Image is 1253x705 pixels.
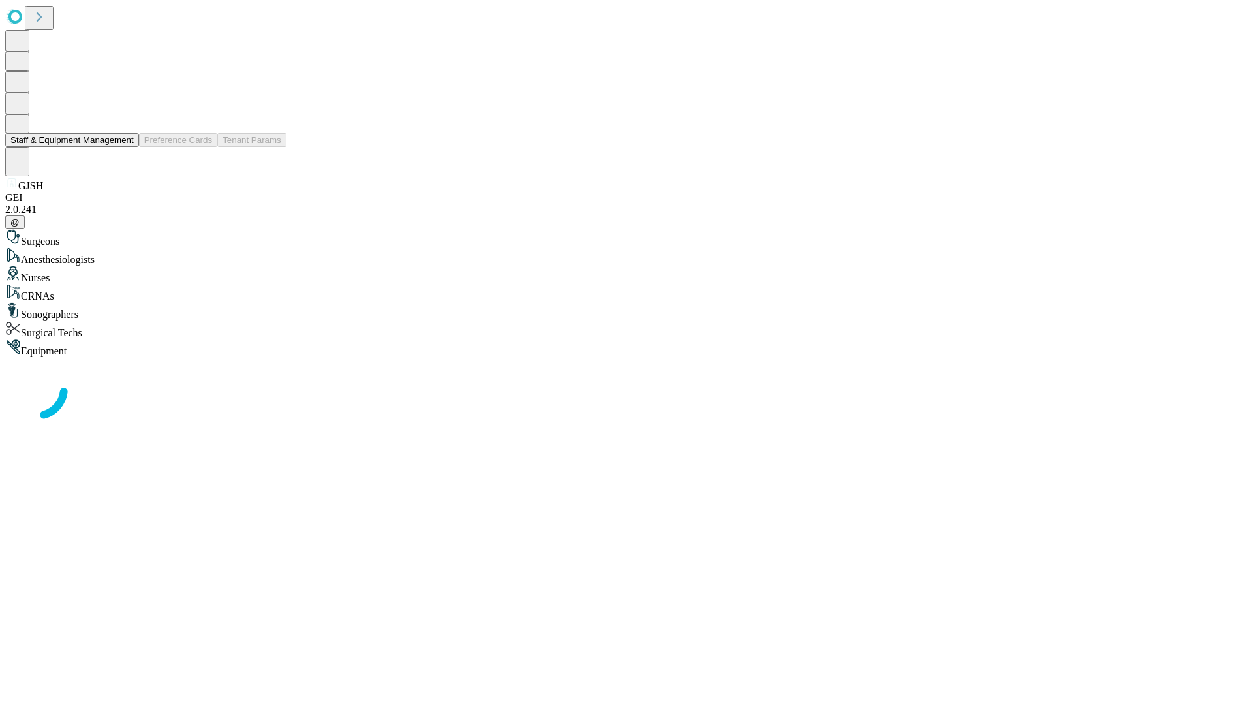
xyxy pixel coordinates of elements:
[18,180,43,191] span: GJSH
[5,133,139,147] button: Staff & Equipment Management
[5,266,1248,284] div: Nurses
[5,284,1248,302] div: CRNAs
[5,204,1248,215] div: 2.0.241
[5,339,1248,357] div: Equipment
[5,215,25,229] button: @
[217,133,286,147] button: Tenant Params
[5,229,1248,247] div: Surgeons
[5,192,1248,204] div: GEI
[139,133,217,147] button: Preference Cards
[5,321,1248,339] div: Surgical Techs
[10,217,20,227] span: @
[5,302,1248,321] div: Sonographers
[5,247,1248,266] div: Anesthesiologists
